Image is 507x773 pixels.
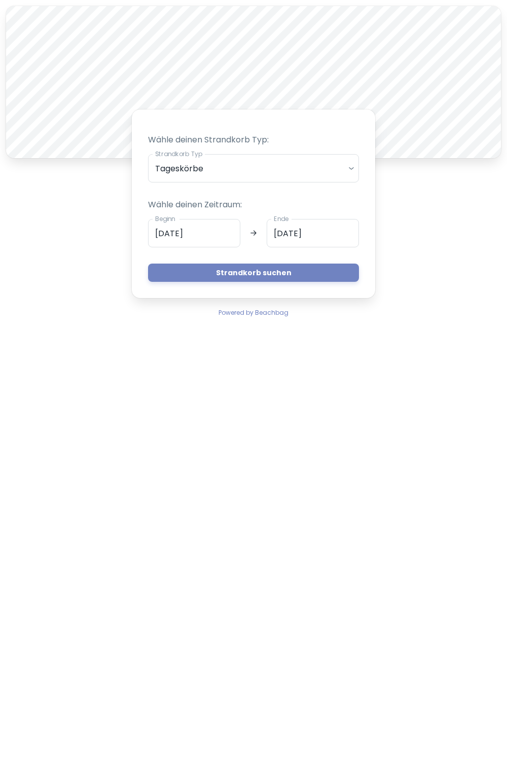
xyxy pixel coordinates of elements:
[155,214,175,223] label: Beginn
[219,308,288,317] span: Powered by Beachbag
[148,219,240,247] input: dd.mm.yyyy
[148,199,359,211] p: Wähle deinen Zeitraum:
[219,306,288,318] a: Powered by Beachbag
[148,154,359,182] div: Tageskörbe
[267,219,359,247] input: dd.mm.yyyy
[155,150,202,158] label: Strandkorb Typ
[148,264,359,282] button: Strandkorb suchen
[274,214,288,223] label: Ende
[148,134,359,146] p: Wähle deinen Strandkorb Typ:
